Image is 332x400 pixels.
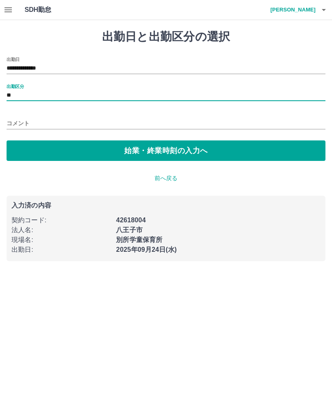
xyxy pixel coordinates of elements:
[116,226,143,233] b: 八王子市
[11,202,321,209] p: 入力済の内容
[11,235,111,245] p: 現場名 :
[116,217,146,224] b: 42618004
[11,225,111,235] p: 法人名 :
[116,246,177,253] b: 2025年09月24日(水)
[7,174,325,183] p: 前へ戻る
[7,140,325,161] button: 始業・終業時刻の入力へ
[116,236,162,243] b: 別所学童保育所
[7,83,24,89] label: 出勤区分
[11,245,111,255] p: 出勤日 :
[11,215,111,225] p: 契約コード :
[7,56,20,62] label: 出勤日
[7,30,325,44] h1: 出勤日と出勤区分の選択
